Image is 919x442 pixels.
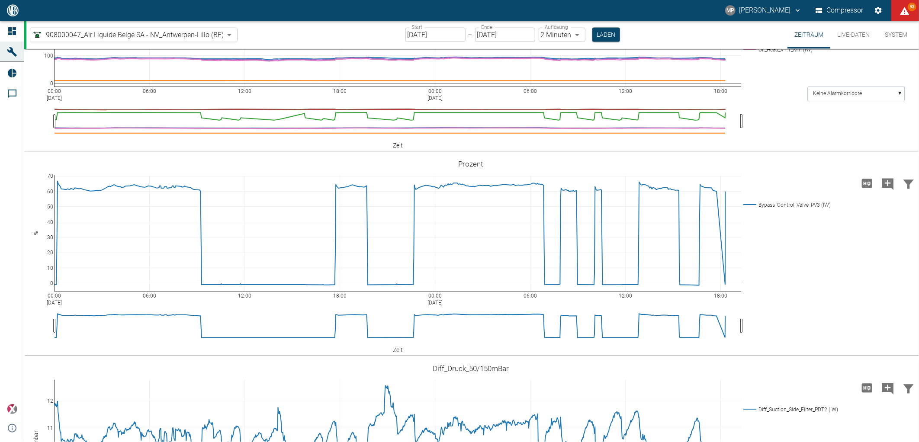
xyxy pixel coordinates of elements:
label: Start [411,24,422,31]
label: Ende [481,24,492,31]
button: Daten filtern [898,377,919,399]
img: logo [6,4,19,16]
div: MP [725,5,736,16]
span: 93 [908,3,916,11]
a: 908000047_Air Liquide Belge SA - NV_Antwerpen-Lillo (BE) [32,30,224,40]
text: Keine Alarmkorridore [813,91,862,97]
span: 908000047_Air Liquide Belge SA - NV_Antwerpen-Lillo (BE) [46,30,224,40]
button: Zeitraum [787,21,830,49]
button: Kommentar hinzufügen [877,172,898,195]
span: Hohe Auflösung [857,179,877,187]
input: DD.MM.YYYY [405,28,466,42]
label: Auflösung [545,24,568,31]
button: Compressor [814,3,865,18]
span: Hohe Auflösung [857,383,877,391]
div: 2 Minuten [539,28,585,42]
button: Laden [592,28,620,42]
img: Xplore Logo [7,404,17,414]
input: DD.MM.YYYY [475,28,535,42]
button: Kommentar hinzufügen [877,377,898,399]
button: Daten filtern [898,172,919,195]
button: Einstellungen [871,3,886,18]
button: marc.philipps@neac.de [724,3,803,18]
button: System [877,21,916,49]
button: Live-Daten [830,21,877,49]
p: – [468,30,472,40]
